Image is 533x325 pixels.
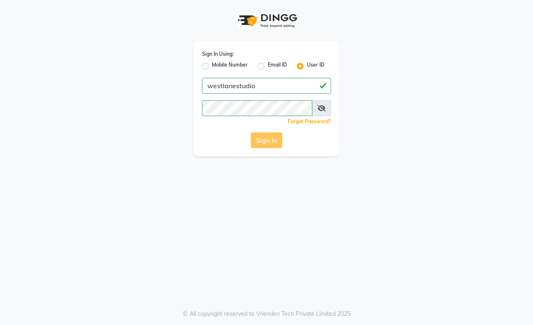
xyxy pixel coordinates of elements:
input: Username [202,100,312,116]
label: Sign In Using: [202,50,234,58]
img: logo1.svg [233,8,300,33]
label: Email ID [268,61,287,71]
label: User ID [307,61,324,71]
a: Forgot Password? [288,118,331,124]
label: Mobile Number [212,61,248,71]
input: Username [202,78,331,94]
